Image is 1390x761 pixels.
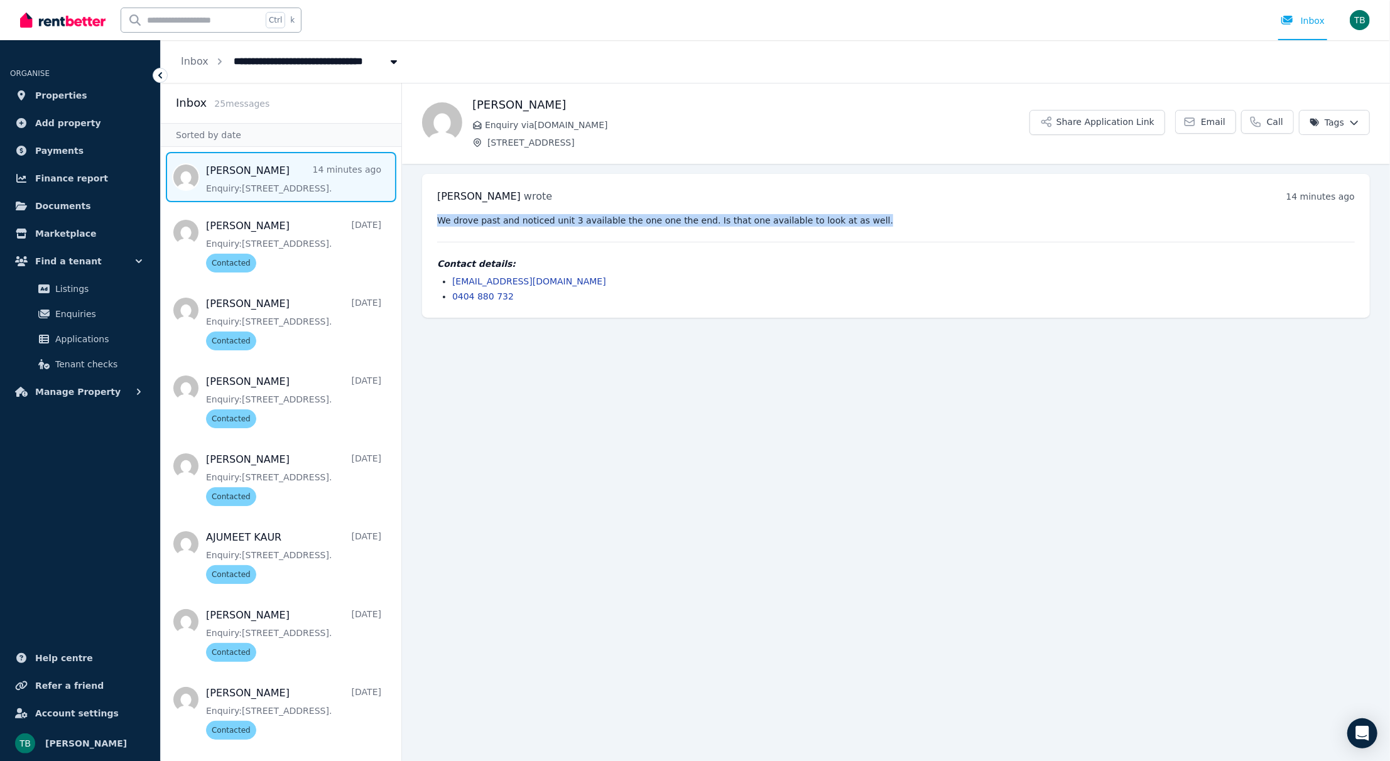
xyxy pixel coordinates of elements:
span: 25 message s [214,99,269,109]
a: Tenant checks [15,352,145,377]
span: [STREET_ADDRESS] [487,136,1029,149]
a: [PERSON_NAME][DATE]Enquiry:[STREET_ADDRESS].Contacted [206,296,381,350]
span: Manage Property [35,384,121,399]
nav: Breadcrumb [161,40,420,83]
span: Refer a friend [35,678,104,693]
a: Email [1175,110,1236,134]
div: Sorted by date [161,123,401,147]
a: Properties [10,83,150,108]
span: Finance report [35,171,108,186]
span: [PERSON_NAME] [45,736,127,751]
a: 0404 880 732 [452,291,514,301]
span: k [290,15,295,25]
span: Tenant checks [55,357,140,372]
a: Listings [15,276,145,301]
span: Marketplace [35,226,96,241]
button: Share Application Link [1029,110,1165,135]
a: [EMAIL_ADDRESS][DOMAIN_NAME] [452,276,606,286]
a: Documents [10,193,150,219]
a: Refer a friend [10,673,150,698]
a: [PERSON_NAME]14 minutes agoEnquiry:[STREET_ADDRESS]. [206,163,381,195]
img: Tillyck Bevins [15,733,35,753]
a: Applications [15,327,145,352]
button: Tags [1299,110,1370,135]
span: Payments [35,143,84,158]
span: Ctrl [266,12,285,28]
h2: Inbox [176,94,207,112]
a: AJUMEET KAUR[DATE]Enquiry:[STREET_ADDRESS].Contacted [206,530,381,584]
span: ORGANISE [10,69,50,78]
a: [PERSON_NAME][DATE]Enquiry:[STREET_ADDRESS].Contacted [206,374,381,428]
span: Add property [35,116,101,131]
a: Inbox [181,55,209,67]
h4: Contact details: [437,257,1355,270]
a: [PERSON_NAME][DATE]Enquiry:[STREET_ADDRESS].Contacted [206,219,381,273]
span: Documents [35,198,91,213]
a: [PERSON_NAME][DATE]Enquiry:[STREET_ADDRESS].Contacted [206,452,381,506]
button: Manage Property [10,379,150,404]
div: Open Intercom Messenger [1347,718,1377,748]
span: [PERSON_NAME] [437,190,521,202]
a: Enquiries [15,301,145,327]
img: RentBetter [20,11,106,30]
time: 14 minutes ago [1286,192,1355,202]
span: Listings [55,281,140,296]
span: Help centre [35,650,93,666]
a: [PERSON_NAME][DATE]Enquiry:[STREET_ADDRESS].Contacted [206,608,381,662]
a: Finance report [10,166,150,191]
div: Inbox [1281,14,1325,27]
span: wrote [524,190,552,202]
span: Tags [1310,116,1344,129]
a: Payments [10,138,150,163]
span: Find a tenant [35,254,102,269]
pre: We drove past and noticed unit 3 available the one one the end. Is that one available to look at ... [437,214,1355,227]
a: Add property [10,111,150,136]
h1: [PERSON_NAME] [472,96,1029,114]
a: [PERSON_NAME][DATE]Enquiry:[STREET_ADDRESS].Contacted [206,686,381,740]
a: Call [1241,110,1294,134]
img: Tillyck Bevins [1350,10,1370,30]
span: Call [1267,116,1283,128]
a: Marketplace [10,221,150,246]
a: Help centre [10,645,150,671]
span: Applications [55,332,140,347]
button: Find a tenant [10,249,150,274]
span: Properties [35,88,87,103]
a: Account settings [10,701,150,726]
span: Enquiry via [DOMAIN_NAME] [485,119,1029,131]
span: Email [1201,116,1225,128]
span: Enquiries [55,306,140,321]
img: Justin [422,102,462,143]
span: Account settings [35,706,119,721]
